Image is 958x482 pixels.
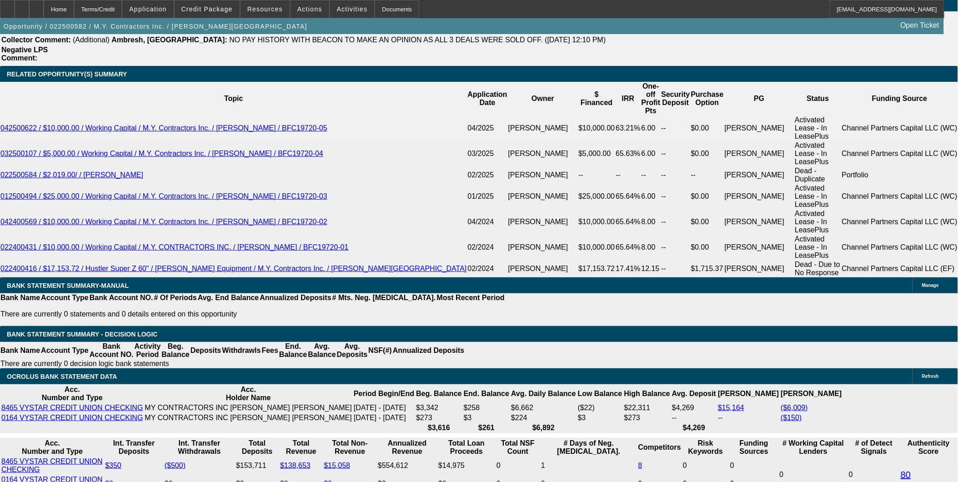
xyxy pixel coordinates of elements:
th: Competitors [638,439,682,456]
td: 8.00 [641,209,661,235]
td: 03/2025 [467,141,508,166]
span: NO PAY HISTORY WITH BEACON TO MAKE AN OPINION AS ALL 3 DEALS WERE SOLD OFF. ([DATE] 12:10 PM) [229,36,606,44]
th: Security Deposit [661,82,691,115]
a: 80 [901,470,911,480]
th: Deposits [190,342,222,359]
span: Opportunity / 022500582 / M.Y. Contractors Inc. / [PERSON_NAME][GEOGRAPHIC_DATA] [4,23,307,30]
td: 6.00 [641,141,661,166]
a: 0164 VYSTAR CREDIT UNION CHECKING [1,414,143,422]
a: Open Ticket [897,18,943,33]
span: RELATED OPPORTUNITY(S) SUMMARY [7,70,127,78]
td: -- [661,141,691,166]
p: There are currently 0 statements and 0 details entered on this opportunity [0,310,505,318]
span: Credit Package [181,5,233,13]
th: [PERSON_NAME] [780,385,842,402]
th: Total Revenue [280,439,322,456]
td: $0.00 [691,141,724,166]
td: MY CONTRACTORS INC [PERSON_NAME] [PERSON_NAME] [144,403,352,412]
th: $4,269 [672,423,717,432]
th: [PERSON_NAME] [717,385,779,402]
td: 04/2025 [467,115,508,141]
td: $258 [463,403,510,412]
th: Annualized Revenue [377,439,437,456]
td: $3 [577,413,623,422]
th: Avg. Balance [307,342,336,359]
th: Owner [508,82,578,115]
a: $138,653 [280,462,311,469]
th: Annualized Deposits [392,342,465,359]
td: 6.00 [641,115,661,141]
th: Acc. Number and Type [1,439,104,456]
div: $554,612 [378,462,436,470]
td: [PERSON_NAME] [724,115,795,141]
td: [DATE] - [DATE] [353,413,415,422]
a: 022400416 / $17,153.72 / Hustler Super Z 60" / [PERSON_NAME] Equipment / M.Y. Contractors Inc. / ... [0,265,467,272]
th: Total Loan Proceeds [438,439,495,456]
th: # Days of Neg. [MEDICAL_DATA]. [541,439,637,456]
a: ($6,009) [781,404,808,412]
span: Application [129,5,166,13]
button: Application [122,0,173,18]
th: Avg. Deposits [336,342,368,359]
a: 012500494 / $25,000.00 / Working Capital / M.Y. Contractors Inc. / [PERSON_NAME] / BFC19720-03 [0,192,327,200]
a: 8465 VYSTAR CREDIT UNION CHECKING [1,404,143,412]
th: Authenticity Score [900,439,957,456]
a: 8 [638,462,642,469]
td: [PERSON_NAME] [508,184,578,209]
td: 65.64% [616,235,641,260]
td: 02/2024 [467,260,508,277]
td: -- [661,260,691,277]
th: End. Balance [279,342,307,359]
span: Manage [922,283,939,288]
td: Activated Lease - In LeasePlus [794,115,841,141]
td: $4,269 [672,403,717,412]
td: [PERSON_NAME] [724,166,795,184]
th: Total Non-Revenue [323,439,376,456]
span: OCROLUS BANK STATEMENT DATA [7,373,117,380]
th: Total Deposits [236,439,279,456]
th: Avg. Deposit [672,385,717,402]
td: [PERSON_NAME] [508,115,578,141]
td: [PERSON_NAME] [724,235,795,260]
td: -- [641,166,661,184]
td: 0 [730,457,778,474]
th: Most Recent Period [436,293,505,302]
th: Account Type [40,293,89,302]
th: $ Financed [578,82,615,115]
a: $15,164 [718,404,744,412]
th: # Mts. Neg. [MEDICAL_DATA]. [332,293,436,302]
td: 65.64% [616,184,641,209]
td: $1,715.37 [691,260,724,277]
th: Application Date [467,82,508,115]
td: $6,662 [511,403,577,412]
td: 65.63% [616,141,641,166]
th: Annualized Deposits [259,293,331,302]
td: 65.64% [616,209,641,235]
th: Account Type [40,342,89,359]
th: $6,892 [511,423,577,432]
b: Ambresh, [GEOGRAPHIC_DATA]: [111,36,227,44]
td: Dead - Duplicate [794,166,841,184]
td: [PERSON_NAME] [508,260,578,277]
a: ($500) [165,462,186,469]
td: $10,000.00 [578,235,615,260]
th: High Balance [624,385,671,402]
span: Resources [247,5,283,13]
span: Activities [337,5,368,13]
td: Portfolio [842,166,958,184]
th: $3,616 [416,423,462,432]
th: Bank Account NO. [89,342,134,359]
td: $14,975 [438,457,495,474]
td: $0.00 [691,115,724,141]
th: End. Balance [463,385,510,402]
th: Int. Transfer Withdrawals [164,439,235,456]
td: $22,311 [624,403,671,412]
span: Bank Statement Summary - Decision Logic [7,331,158,338]
th: # Working Capital Lenders [779,439,848,456]
th: Fees [261,342,279,359]
th: Acc. Number and Type [1,385,143,402]
td: $17,153.72 [578,260,615,277]
th: Withdrawls [221,342,261,359]
td: Channel Partners Capital LLC (WC) [842,141,958,166]
td: [PERSON_NAME] [508,141,578,166]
